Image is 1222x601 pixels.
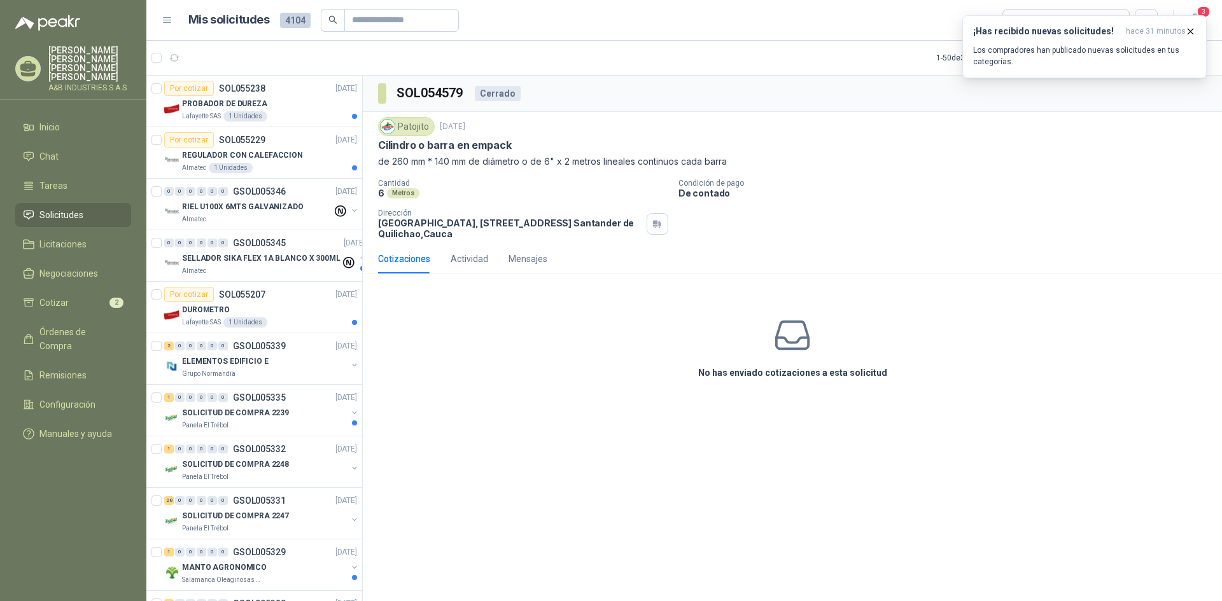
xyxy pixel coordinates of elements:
div: 0 [186,496,195,505]
p: Cilindro o barra en empack [378,139,511,152]
div: 1 [164,393,174,402]
h3: ¡Has recibido nuevas solicitudes! [973,26,1121,37]
span: Negociaciones [39,266,98,280]
div: Por cotizar [164,81,214,96]
div: 1 [164,548,174,556]
div: 0 [218,496,228,505]
a: Remisiones [15,363,131,387]
p: RIEL U100X 6MTS GALVANIZADO [182,201,304,213]
p: GSOL005335 [233,393,286,402]
p: Almatec [182,214,206,225]
div: 0 [197,187,206,196]
p: 6 [378,188,384,198]
p: SOL055229 [219,135,265,144]
h1: Mis solicitudes [188,11,270,29]
p: [PERSON_NAME] [PERSON_NAME] [PERSON_NAME] [PERSON_NAME] [48,46,131,81]
span: Configuración [39,397,95,411]
span: hace 31 minutos [1126,26,1186,37]
div: 0 [186,238,195,247]
div: 0 [175,548,185,556]
p: Dirección [378,209,642,218]
p: ELEMENTOS EDIFICIO E [182,356,269,368]
div: 0 [186,342,195,350]
p: [DATE] [335,83,357,95]
div: 0 [197,445,206,453]
div: 0 [197,496,206,505]
span: 4104 [280,13,311,28]
img: Company Logo [164,204,179,219]
p: [DATE] [335,392,357,404]
button: ¡Has recibido nuevas solicitudes!hace 31 minutos Los compradores han publicado nuevas solicitudes... [962,15,1207,78]
a: Órdenes de Compra [15,320,131,358]
div: 0 [218,393,228,402]
div: 0 [207,187,217,196]
p: Salamanca Oleaginosas SAS [182,575,262,585]
p: [DATE] [335,495,357,507]
p: SOLICITUD DE COMPRA 2247 [182,510,289,522]
div: Mensajes [509,252,547,266]
a: 0 0 0 0 0 0 GSOL005346[DATE] Company LogoRIEL U100X 6MTS GALVANIZADOAlmatec [164,184,360,225]
div: 1 Unidades [209,163,253,173]
p: [DATE] [335,134,357,146]
img: Company Logo [381,120,395,134]
div: 0 [186,548,195,556]
div: 0 [175,445,185,453]
div: 0 [207,393,217,402]
p: [DATE] [335,340,357,352]
h3: SOL054579 [397,83,465,103]
span: Órdenes de Compra [39,325,119,353]
div: 0 [186,187,195,196]
button: 3 [1184,9,1207,32]
div: Cerrado [475,86,521,101]
a: Configuración [15,392,131,417]
p: Almatec [182,163,206,173]
a: 28 0 0 0 0 0 GSOL005331[DATE] Company LogoSOLICITUD DE COMPRA 2247Panela El Trébol [164,493,360,534]
div: 0 [175,187,185,196]
div: 2 [164,342,174,350]
p: PROBADOR DE DUREZA [182,98,267,110]
a: Por cotizarSOL055238[DATE] Company LogoPROBADOR DE DUREZALafayette SAS1 Unidades [146,76,362,127]
p: GSOL005346 [233,187,286,196]
p: SOLICITUD DE COMPRA 2239 [182,407,289,419]
span: 3 [1197,6,1211,18]
a: 1 0 0 0 0 0 GSOL005335[DATE] Company LogoSOLICITUD DE COMPRA 2239Panela El Trébol [164,390,360,431]
div: 0 [197,238,206,247]
div: Por cotizar [164,132,214,148]
p: GSOL005345 [233,238,286,247]
div: 0 [207,548,217,556]
p: [DATE] [335,546,357,558]
div: Metros [387,188,419,198]
div: 1 [164,445,174,453]
div: Patojito [378,117,435,136]
a: 0 0 0 0 0 0 GSOL005345[DATE] Company LogoSELLADOR SIKA FLEX 1A BLANCO X 300MLAlmatec [164,235,368,276]
div: Por cotizar [164,287,214,302]
p: [DATE] [344,237,365,249]
p: Panela El Trébol [182,523,228,534]
div: Actividad [451,252,488,266]
p: Los compradores han publicado nuevas solicitudes en tus categorías. [973,45,1196,67]
p: GSOL005339 [233,342,286,350]
a: Tareas [15,174,131,198]
a: Chat [15,144,131,169]
a: Por cotizarSOL055207[DATE] Company LogoDUROMETROLafayette SAS1 Unidades [146,282,362,333]
div: 0 [218,187,228,196]
img: Company Logo [164,256,179,271]
div: 0 [186,445,195,453]
p: De contado [678,188,1217,198]
span: Solicitudes [39,208,83,222]
p: [DATE] [335,443,357,455]
p: REGULADOR CON CALEFACCION [182,149,303,162]
p: [DATE] [335,289,357,301]
img: Company Logo [164,410,179,425]
p: Panela El Trébol [182,420,228,431]
p: [DATE] [440,121,465,133]
p: DUROMETRO [182,304,230,316]
a: Solicitudes [15,203,131,227]
p: GSOL005329 [233,548,286,556]
a: 2 0 0 0 0 0 GSOL005339[DATE] Company LogoELEMENTOS EDIFICIO EGrupo Normandía [164,338,360,379]
div: Cotizaciones [378,252,430,266]
span: 2 [109,298,123,308]
p: Cantidad [378,179,668,188]
img: Company Logo [164,307,179,322]
div: 0 [218,548,228,556]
